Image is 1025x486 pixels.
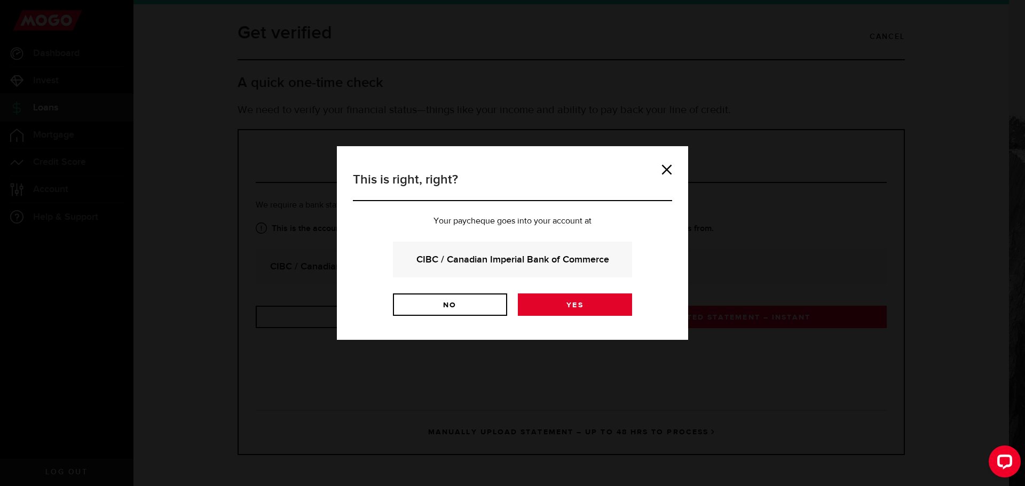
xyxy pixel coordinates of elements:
[393,293,507,316] a: No
[518,293,632,316] a: Yes
[407,252,618,267] strong: CIBC / Canadian Imperial Bank of Commerce
[353,170,672,201] h3: This is right, right?
[353,217,672,226] p: Your paycheque goes into your account at
[980,441,1025,486] iframe: LiveChat chat widget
